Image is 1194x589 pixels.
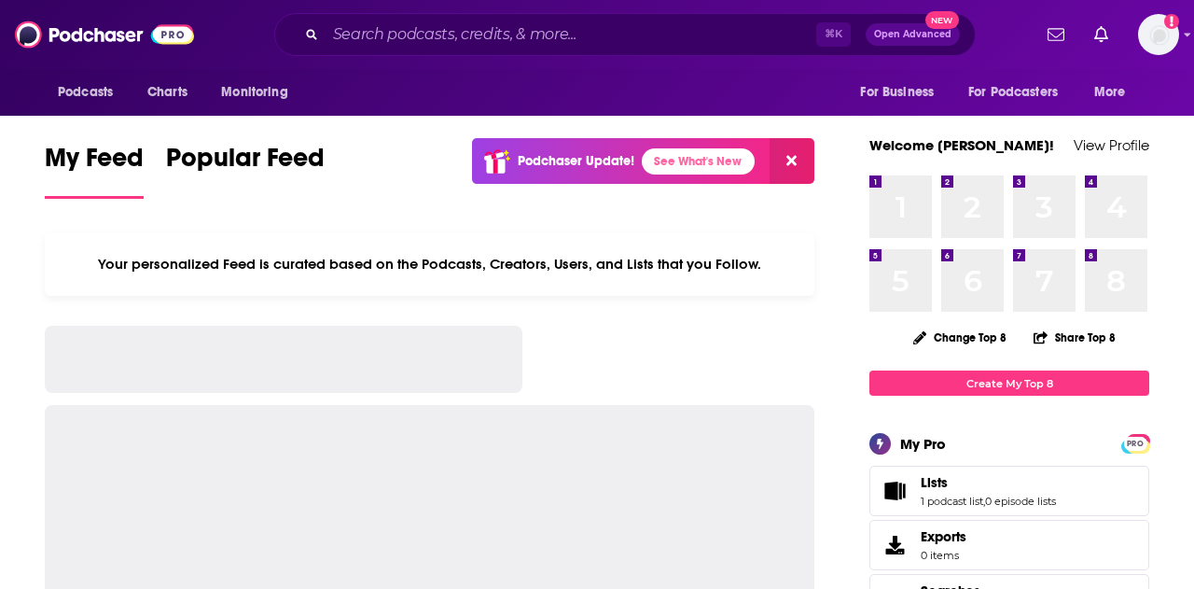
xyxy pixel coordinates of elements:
[326,20,816,49] input: Search podcasts, credits, & more...
[985,495,1056,508] a: 0 episode lists
[847,75,957,110] button: open menu
[921,528,966,545] span: Exports
[869,466,1149,516] span: Lists
[921,495,983,508] a: 1 podcast list
[874,30,951,39] span: Open Advanced
[208,75,312,110] button: open menu
[1124,437,1146,451] span: PRO
[921,474,1056,491] a: Lists
[274,13,976,56] div: Search podcasts, credits, & more...
[166,142,325,185] span: Popular Feed
[876,478,913,504] a: Lists
[518,153,634,169] p: Podchaser Update!
[921,549,966,562] span: 0 items
[147,79,187,105] span: Charts
[866,23,960,46] button: Open AdvancedNew
[135,75,199,110] a: Charts
[45,142,144,199] a: My Feed
[902,326,1018,349] button: Change Top 8
[921,474,948,491] span: Lists
[1074,136,1149,154] a: View Profile
[1040,19,1072,50] a: Show notifications dropdown
[869,136,1054,154] a: Welcome [PERSON_NAME]!
[642,148,755,175] a: See What's New
[1164,14,1179,29] svg: Add a profile image
[876,532,913,558] span: Exports
[968,79,1058,105] span: For Podcasters
[1087,19,1116,50] a: Show notifications dropdown
[1124,436,1146,450] a: PRO
[983,495,985,508] span: ,
[45,75,137,110] button: open menu
[925,11,959,29] span: New
[1138,14,1179,55] img: User Profile
[1081,75,1149,110] button: open menu
[1033,319,1117,356] button: Share Top 8
[45,142,144,185] span: My Feed
[15,17,194,52] img: Podchaser - Follow, Share and Rate Podcasts
[816,22,851,47] span: ⌘ K
[956,75,1085,110] button: open menu
[900,435,946,453] div: My Pro
[860,79,934,105] span: For Business
[1094,79,1126,105] span: More
[869,520,1149,570] a: Exports
[166,142,325,199] a: Popular Feed
[58,79,113,105] span: Podcasts
[221,79,287,105] span: Monitoring
[1138,14,1179,55] span: Logged in as amandalamPR
[869,371,1149,396] a: Create My Top 8
[1138,14,1179,55] button: Show profile menu
[45,232,814,296] div: Your personalized Feed is curated based on the Podcasts, Creators, Users, and Lists that you Follow.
